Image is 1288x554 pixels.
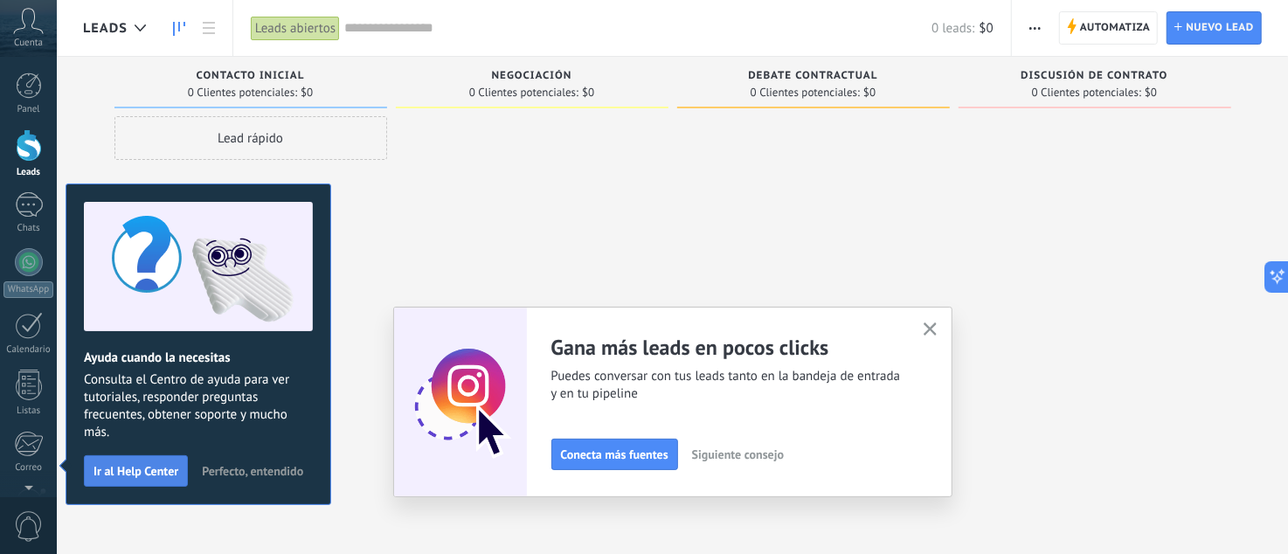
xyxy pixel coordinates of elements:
[3,344,54,356] div: Calendario
[582,87,594,98] span: $0
[561,448,668,461] span: Conecta más fuentes
[469,87,578,98] span: 0 Clientes potenciales:
[84,350,313,366] h2: Ayuda cuando la necesitas
[931,20,974,37] span: 0 leads:
[202,465,303,477] span: Perfecto, entendido
[3,462,54,474] div: Correo
[194,458,311,484] button: Perfecto, entendido
[84,371,313,441] span: Consulta el Centro de ayuda para ver tutoriales, responder preguntas frecuentes, obtener soporte ...
[405,70,660,85] div: Negociación
[114,116,387,160] div: Lead rápido
[863,87,876,98] span: $0
[194,11,224,45] a: Lista
[551,439,678,470] button: Conecta más fuentes
[83,20,128,37] span: Leads
[1032,87,1141,98] span: 0 Clientes potenciales:
[84,455,188,487] button: Ir al Help Center
[1080,12,1151,44] span: Automatiza
[197,70,305,82] span: Contacto inicial
[692,448,784,461] span: Siguiente consejo
[1022,11,1048,45] button: Más
[1021,70,1167,82] span: Discusión de contrato
[686,70,941,85] div: Debate contractual
[123,70,378,85] div: Contacto inicial
[1059,11,1159,45] a: Automatiza
[1167,11,1262,45] a: Nuevo lead
[551,368,903,403] span: Puedes conversar con tus leads tanto en la bandeja de entrada y en tu pipeline
[492,70,572,82] span: Negociación
[188,87,297,98] span: 0 Clientes potenciales:
[3,167,54,178] div: Leads
[751,87,860,98] span: 0 Clientes potenciales:
[748,70,877,82] span: Debate contractual
[3,281,53,298] div: WhatsApp
[3,104,54,115] div: Panel
[980,20,994,37] span: $0
[1145,87,1157,98] span: $0
[3,223,54,234] div: Chats
[684,441,792,467] button: Siguiente consejo
[301,87,313,98] span: $0
[164,11,194,45] a: Leads
[3,405,54,417] div: Listas
[14,38,43,49] span: Cuenta
[251,16,340,41] div: Leads abiertos
[1186,12,1254,44] span: Nuevo lead
[93,465,178,477] span: Ir al Help Center
[551,334,903,361] h2: Gana más leads en pocos clicks
[967,70,1222,85] div: Discusión de contrato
